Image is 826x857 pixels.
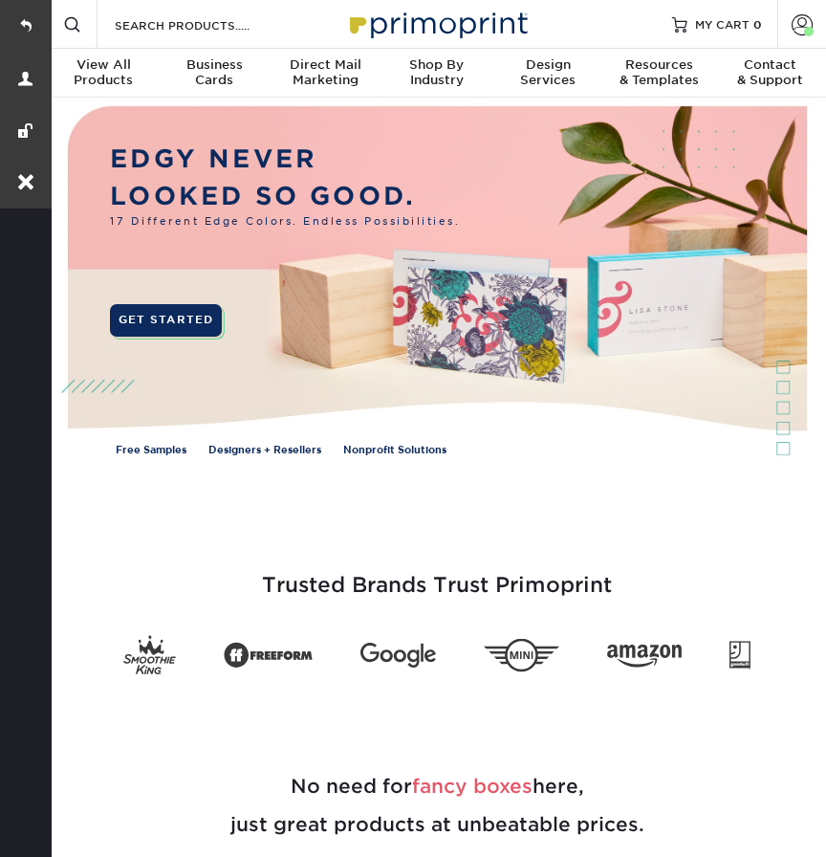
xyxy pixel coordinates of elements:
[603,57,714,88] div: & Templates
[715,57,826,73] span: Contact
[492,57,603,73] span: Design
[62,527,812,621] h3: Trusted Brands Trust Primoprint
[110,304,222,337] a: GET STARTED
[271,57,381,88] div: Marketing
[381,57,492,88] div: Industry
[492,49,603,99] a: DesignServices
[208,443,321,458] a: Designers + Resellers
[110,214,460,230] span: 17 Different Edge Colors. Endless Possibilities.
[123,635,176,674] img: Smoothie King
[360,643,436,668] img: Google
[224,636,313,675] img: Freeform
[695,16,750,33] span: MY CART
[381,49,492,99] a: Shop ByIndustry
[715,49,826,99] a: Contact& Support
[116,443,186,458] a: Free Samples
[412,775,533,798] span: fancy boxes
[603,57,714,73] span: Resources
[48,57,159,88] div: Products
[110,178,460,215] p: LOOKED SO GOOD.
[271,49,381,99] a: Direct MailMarketing
[271,57,381,73] span: Direct Mail
[159,57,270,88] div: Cards
[110,141,460,178] p: EDGY NEVER
[607,645,683,668] img: Amazon
[48,57,159,73] span: View All
[729,641,750,669] img: Goodwill
[48,49,159,99] a: View AllProducts
[381,57,492,73] span: Shop By
[159,57,270,73] span: Business
[753,17,762,31] span: 0
[715,57,826,88] div: & Support
[343,443,446,458] a: Nonprofit Solutions
[159,49,270,99] a: BusinessCards
[113,13,299,36] input: SEARCH PRODUCTS.....
[492,57,603,88] div: Services
[484,639,559,672] img: Mini
[603,49,714,99] a: Resources& Templates
[341,3,533,44] img: Primoprint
